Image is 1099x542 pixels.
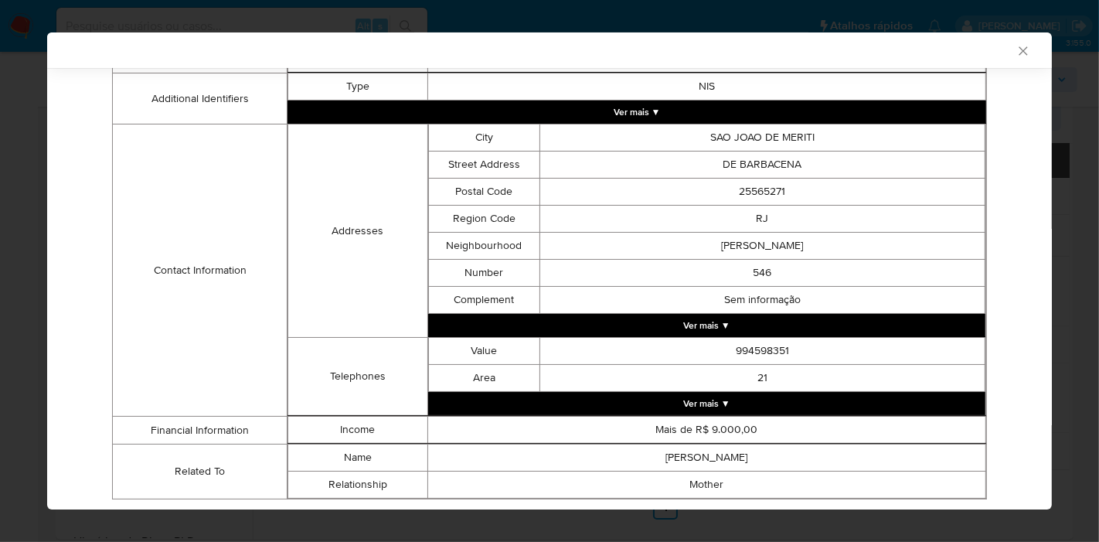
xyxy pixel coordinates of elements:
button: Expand array [288,101,986,124]
td: Relationship [288,472,428,499]
td: NIS [427,73,985,101]
button: Fechar a janela [1016,43,1029,57]
td: DE BARBACENA [539,152,985,179]
td: Area [428,365,539,392]
td: Neighbourhood [428,233,539,260]
td: 21 [539,365,985,392]
td: Number [428,260,539,287]
td: Addresses [288,124,428,338]
td: Contact Information [113,124,288,417]
button: Expand array [428,314,985,337]
td: Name [288,445,428,472]
td: Sem informação [539,287,985,314]
td: City [428,124,539,152]
td: Region Code [428,206,539,233]
td: Street Address [428,152,539,179]
td: Complement [428,287,539,314]
td: Income [288,417,428,444]
td: Postal Code [428,179,539,206]
td: Financial Information [113,417,288,445]
td: Related To [113,445,288,499]
td: Additional Identifiers [113,73,288,124]
td: [PERSON_NAME] [427,445,985,472]
td: Mais de R$ 9.000,00 [427,417,985,444]
button: Expand array [428,392,985,415]
td: 25565271 [539,179,985,206]
td: Telephones [288,338,428,416]
div: closure-recommendation-modal [47,32,1052,510]
td: [PERSON_NAME] [539,233,985,260]
td: RJ [539,206,985,233]
td: 546 [539,260,985,287]
td: 994598351 [539,338,985,365]
td: Type [288,73,428,101]
td: Mother [427,472,985,499]
td: SAO JOAO DE MERITI [539,124,985,152]
td: Value [428,338,539,365]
